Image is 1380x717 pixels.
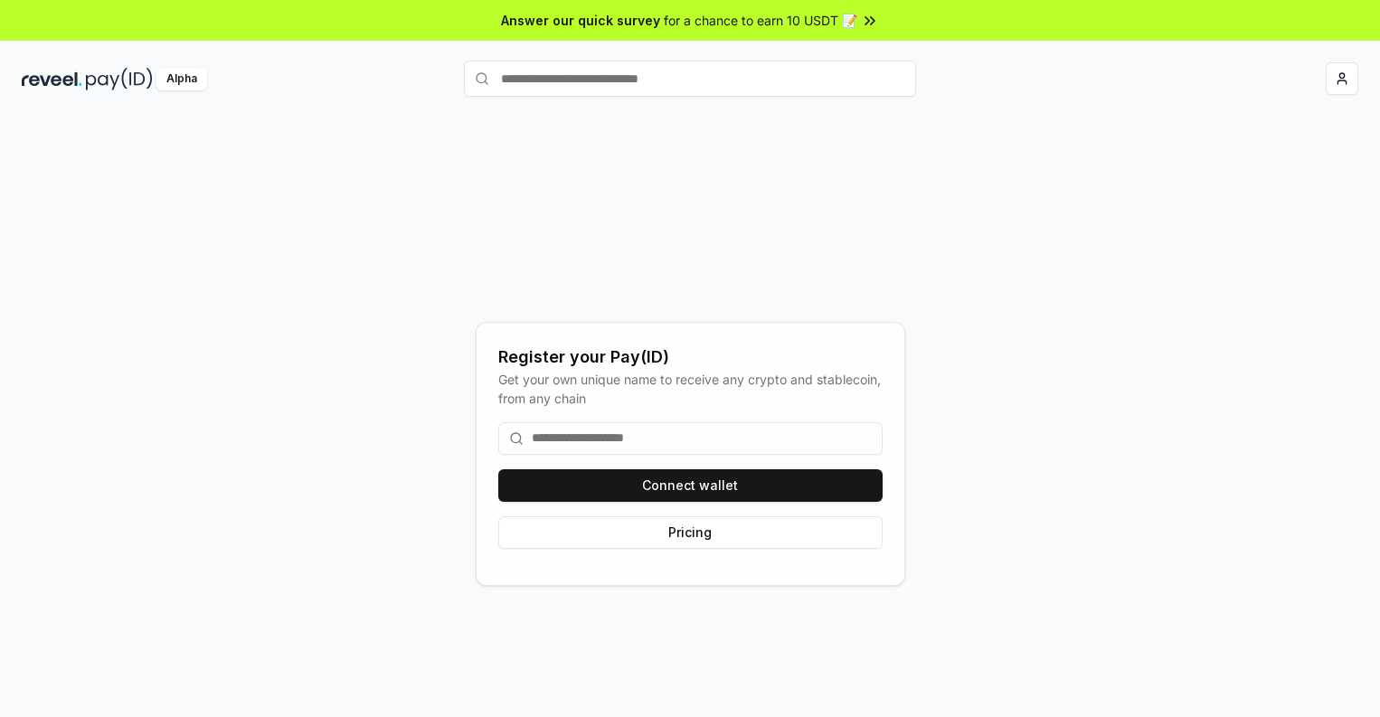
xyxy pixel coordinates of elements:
span: for a chance to earn 10 USDT 📝 [664,11,857,30]
span: Answer our quick survey [501,11,660,30]
img: reveel_dark [22,68,82,90]
button: Connect wallet [498,469,883,502]
div: Alpha [156,68,207,90]
div: Register your Pay(ID) [498,344,883,370]
button: Pricing [498,516,883,549]
div: Get your own unique name to receive any crypto and stablecoin, from any chain [498,370,883,408]
img: pay_id [86,68,153,90]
